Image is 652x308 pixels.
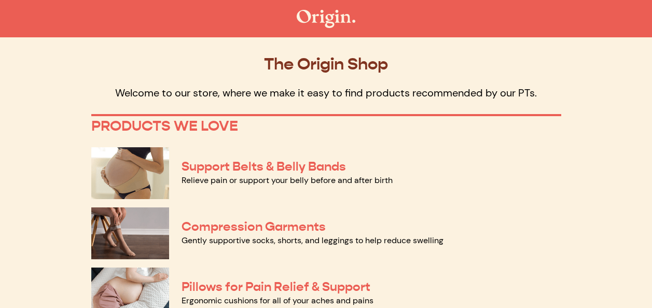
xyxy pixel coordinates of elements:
[182,175,393,186] a: Relieve pain or support your belly before and after birth
[182,279,370,295] a: Pillows for Pain Relief & Support
[91,86,561,100] p: Welcome to our store, where we make it easy to find products recommended by our PTs.
[182,235,443,246] a: Gently supportive socks, shorts, and leggings to help reduce swelling
[182,219,326,234] a: Compression Garments
[297,10,355,28] img: The Origin Shop
[182,295,373,306] a: Ergonomic cushions for all of your aches and pains
[91,117,561,135] p: PRODUCTS WE LOVE
[91,147,169,199] img: Support Belts & Belly Bands
[91,207,169,259] img: Compression Garments
[91,54,561,74] p: The Origin Shop
[182,159,346,174] a: Support Belts & Belly Bands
